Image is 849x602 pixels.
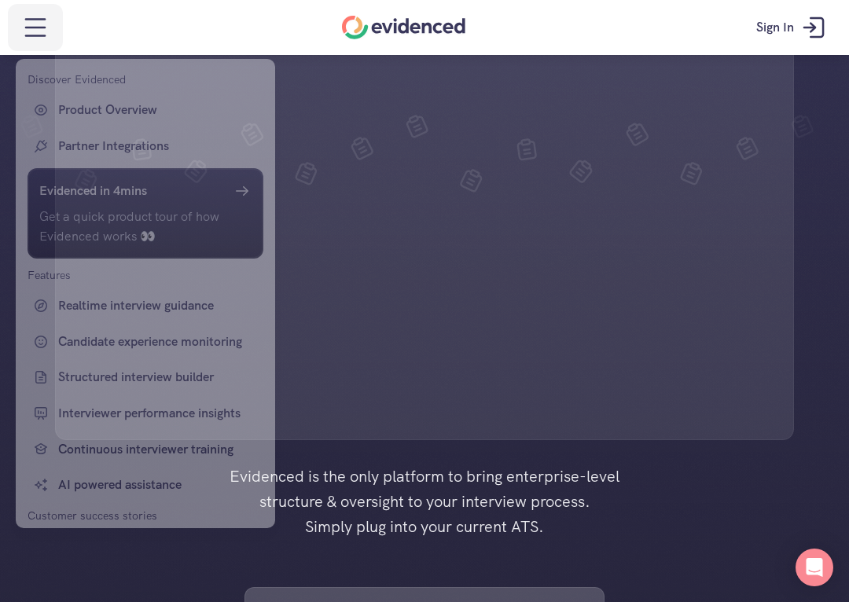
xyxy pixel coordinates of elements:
[58,403,259,424] p: Interviewer performance insights
[28,266,71,284] p: Features
[39,207,252,247] p: Get a quick product tour of how Evidenced works 👀
[28,71,126,88] p: Discover Evidenced
[58,475,259,495] p: AI powered assistance
[28,168,263,259] a: Evidenced in 4minsGet a quick product tour of how Evidenced works 👀
[58,295,259,316] p: Realtime interview guidance
[796,549,833,586] div: Open Intercom Messenger
[28,96,263,124] a: Product Overview
[39,181,147,201] h6: Evidenced in 4mins
[28,132,263,160] a: Partner Integrations
[58,439,259,460] p: Continuous interviewer training
[28,399,263,428] a: Interviewer performance insights
[58,367,259,387] p: Structured interview builder
[28,507,157,524] p: Customer success stories
[28,328,263,356] a: Candidate experience monitoring
[28,363,263,391] a: Structured interview builder
[58,332,259,352] p: Candidate experience monitoring
[28,435,263,464] a: Continuous interviewer training
[58,100,259,120] p: Product Overview
[58,136,259,156] p: Partner Integrations
[28,292,263,320] a: Realtime interview guidance
[28,471,263,499] a: AI powered assistance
